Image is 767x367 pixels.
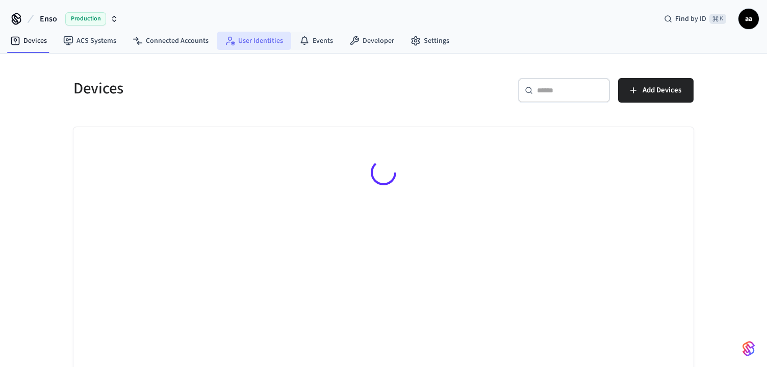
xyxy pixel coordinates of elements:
a: Connected Accounts [124,32,217,50]
span: Production [65,12,106,26]
span: aa [739,10,758,28]
a: ACS Systems [55,32,124,50]
button: aa [738,9,759,29]
div: Find by ID⌘ K [656,10,734,28]
a: Settings [402,32,457,50]
img: SeamLogoGradient.69752ec5.svg [743,340,755,357]
span: Find by ID [675,14,706,24]
span: ⌘ K [709,14,726,24]
a: Developer [341,32,402,50]
button: Add Devices [618,78,694,103]
a: Events [291,32,341,50]
a: Devices [2,32,55,50]
h5: Devices [73,78,377,99]
span: Enso [40,13,57,25]
a: User Identities [217,32,291,50]
span: Add Devices [643,84,681,97]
